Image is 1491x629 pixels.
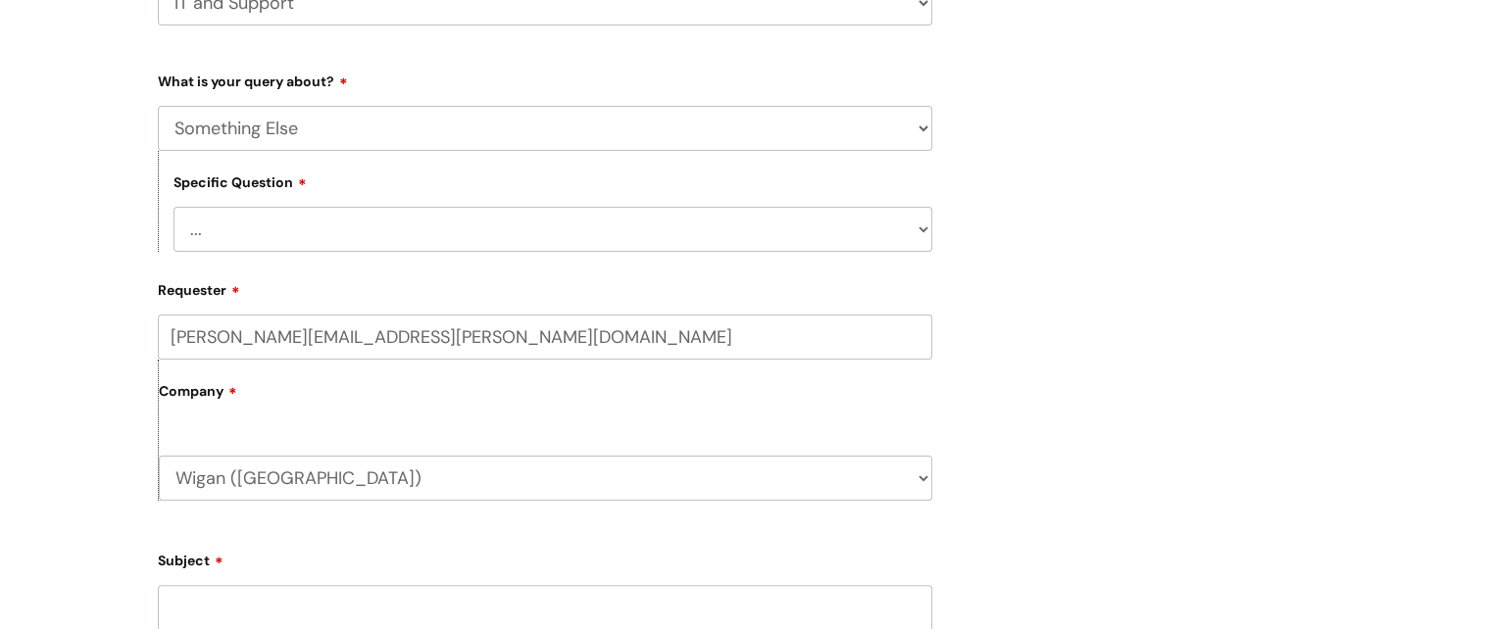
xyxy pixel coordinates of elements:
label: Requester [158,275,932,299]
label: Company [159,376,932,420]
label: What is your query about? [158,67,932,90]
label: Subject [158,546,932,569]
label: Specific Question [174,171,307,191]
input: Email [158,314,932,360]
